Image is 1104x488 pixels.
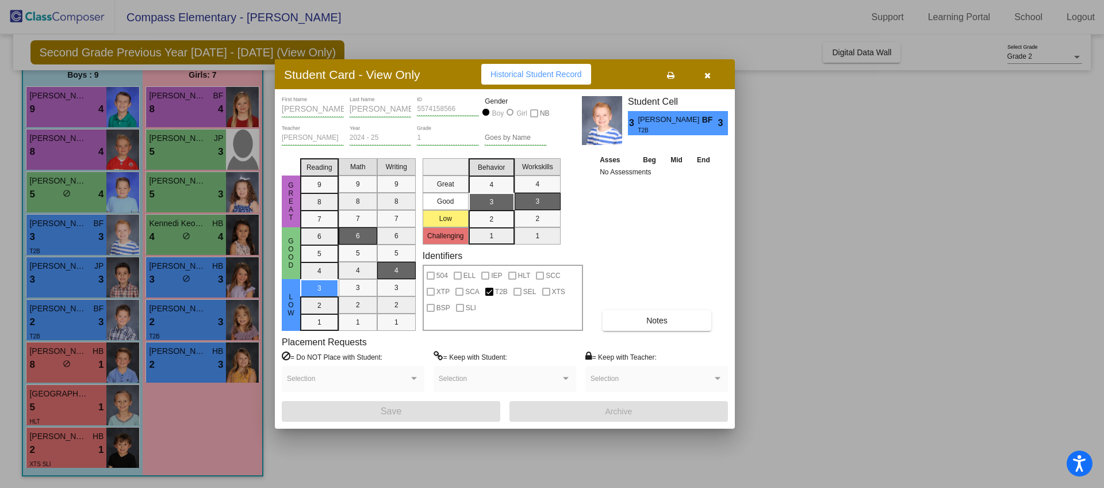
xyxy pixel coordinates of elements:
label: = Keep with Student: [434,351,507,363]
label: = Do NOT Place with Student: [282,351,382,363]
span: SLI [466,301,476,315]
th: Beg [635,154,663,166]
span: ELL [463,269,476,283]
mat-label: Gender [485,96,547,106]
button: Historical Student Record [481,64,591,85]
span: 504 [436,269,448,283]
div: Boy [492,108,504,119]
span: Notes [646,316,668,325]
label: Placement Requests [282,337,367,348]
input: year [350,134,412,142]
span: T2B [495,285,508,299]
th: Mid [664,154,689,166]
span: T2B [638,126,693,135]
span: SCA [465,285,480,299]
span: XTS [552,285,565,299]
th: Asses [597,154,635,166]
input: goes by name [485,134,547,142]
span: Low [286,293,296,317]
span: IEP [491,269,502,283]
label: Identifiers [423,250,462,261]
span: Save [381,406,401,416]
input: Enter ID [417,105,479,113]
span: Historical Student Record [490,70,582,79]
button: Archive [509,401,728,422]
th: End [689,154,717,166]
span: Good [286,237,296,269]
h3: Student Card - View Only [284,67,420,82]
span: SCC [546,269,560,283]
span: HLT [518,269,531,283]
span: [PERSON_NAME] [638,114,701,126]
span: BSP [436,301,450,315]
label: = Keep with Teacher: [585,351,657,363]
button: Notes [603,310,711,331]
span: 3 [628,116,638,130]
h3: Student Cell [628,96,728,107]
span: 3 [718,116,728,130]
div: Girl [516,108,527,119]
span: Archive [605,407,632,416]
span: XTP [436,285,450,299]
span: NB [540,106,550,120]
span: Great [286,181,296,222]
input: teacher [282,134,344,142]
span: BF [702,114,718,126]
button: Save [282,401,500,422]
span: SEL [523,285,536,299]
input: grade [417,134,479,142]
td: No Assessments [597,166,718,178]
